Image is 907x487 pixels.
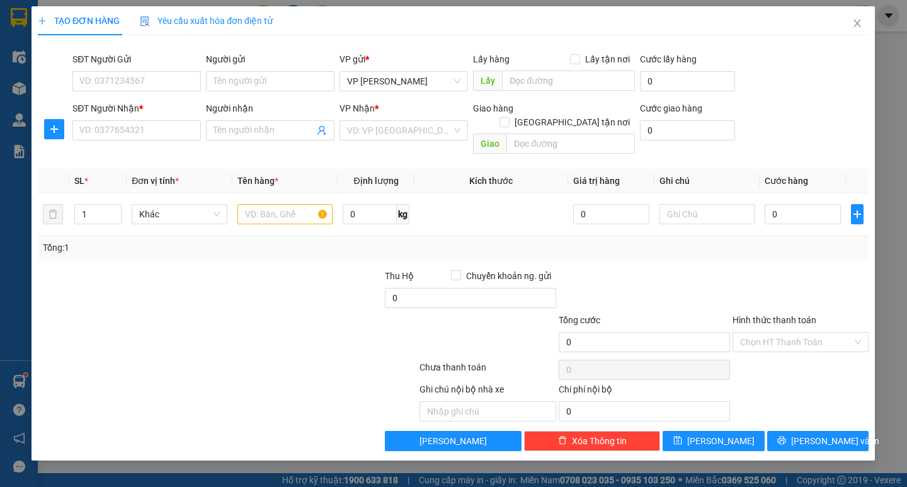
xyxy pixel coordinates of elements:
[237,176,278,186] span: Tên hàng
[659,204,755,224] input: Ghi Chú
[420,401,557,421] input: Nhập ghi chú
[524,431,661,451] button: deleteXóa Thông tin
[74,176,84,186] span: SL
[237,204,333,224] input: VD: Bàn, Ghế
[140,16,151,26] img: icon
[558,436,567,446] span: delete
[559,315,600,325] span: Tổng cước
[474,134,507,154] span: Giao
[474,103,514,113] span: Giao hàng
[43,241,351,255] div: Tổng: 1
[44,119,64,139] button: plus
[573,176,620,186] span: Giá trị hàng
[572,434,627,448] span: Xóa Thông tin
[641,71,736,91] input: Cước lấy hàng
[397,204,409,224] span: kg
[420,434,488,448] span: [PERSON_NAME]
[43,204,63,224] button: delete
[73,52,202,66] div: SĐT Người Gửi
[559,382,730,401] div: Chi phí nội bộ
[385,431,522,451] button: [PERSON_NAME]
[348,72,461,91] span: VP Trần Bình
[317,125,328,135] span: user-add
[573,204,649,224] input: 0
[108,214,122,224] span: Decrease Value
[853,18,863,28] span: close
[340,103,375,113] span: VP Nhận
[420,382,557,401] div: Ghi chú nội bộ nhà xe
[777,436,786,446] span: printer
[581,52,636,66] span: Lấy tận nơi
[140,16,273,26] span: Yêu cầu xuất hóa đơn điện tử
[641,103,703,113] label: Cước giao hàng
[474,71,503,91] span: Lấy
[207,52,335,66] div: Người gửi
[765,176,808,186] span: Cước hàng
[767,431,869,451] button: printer[PERSON_NAME] và In
[641,120,736,140] input: Cước giao hàng
[791,434,879,448] span: [PERSON_NAME] và In
[207,101,335,115] div: Người nhận
[132,176,180,186] span: Đơn vị tính
[851,204,864,224] button: plus
[385,271,414,281] span: Thu Hộ
[641,54,697,64] label: Cước lấy hàng
[354,176,399,186] span: Định lượng
[470,176,513,186] span: Kích thước
[673,436,682,446] span: save
[840,6,876,42] button: Close
[852,209,863,219] span: plus
[733,315,816,325] label: Hình thức thanh toán
[510,115,636,129] span: [GEOGRAPHIC_DATA] tận nơi
[45,124,64,134] span: plus
[503,71,636,91] input: Dọc đường
[38,16,120,26] span: TẠO ĐƠN HÀNG
[461,269,556,283] span: Chuyển khoản ng. gửi
[687,434,755,448] span: [PERSON_NAME]
[111,207,119,214] span: up
[73,101,202,115] div: SĐT Người Nhận
[340,52,469,66] div: VP gửi
[507,134,636,154] input: Dọc đường
[38,16,47,25] span: plus
[108,205,122,214] span: Increase Value
[474,54,510,64] span: Lấy hàng
[111,215,119,223] span: down
[140,205,220,224] span: Khác
[663,431,765,451] button: save[PERSON_NAME]
[419,360,558,382] div: Chưa thanh toán
[654,169,760,193] th: Ghi chú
